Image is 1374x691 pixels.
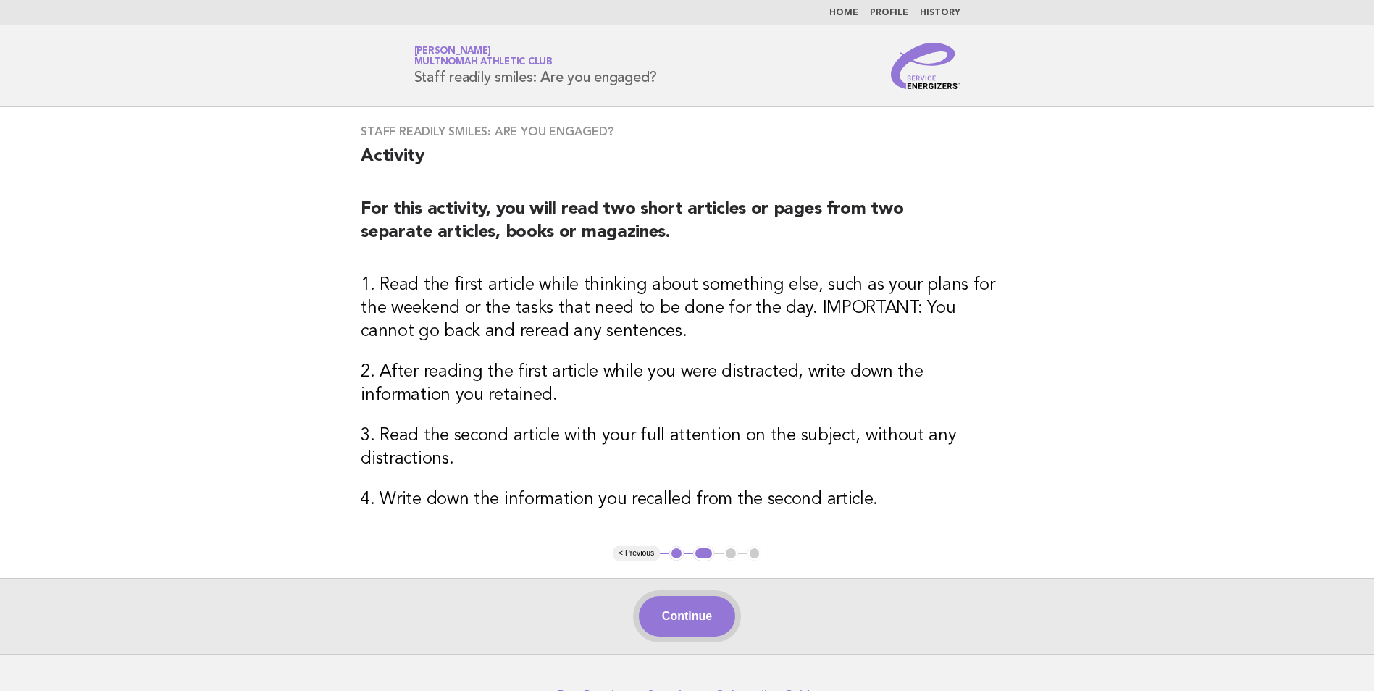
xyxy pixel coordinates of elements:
[870,9,908,17] a: Profile
[361,198,1013,256] h2: For this activity, you will read two short articles or pages from two separate articles, books or...
[361,145,1013,180] h2: Activity
[920,9,960,17] a: History
[639,596,735,637] button: Continue
[829,9,858,17] a: Home
[361,274,1013,343] h3: 1. Read the first article while thinking about something else, such as your plans for the weekend...
[414,47,658,85] h1: Staff readily smiles: Are you engaged?
[361,125,1013,139] h3: Staff readily smiles: Are you engaged?
[669,546,684,561] button: 1
[693,546,714,561] button: 2
[891,43,960,89] img: Service Energizers
[361,488,1013,511] h3: 4. Write down the information you recalled from the second article.
[414,58,553,67] span: Multnomah Athletic Club
[361,361,1013,407] h3: 2. After reading the first article while you were distracted, write down the information you reta...
[361,424,1013,471] h3: 3. Read the second article with your full attention on the subject, without any distractions.
[414,46,553,67] a: [PERSON_NAME]Multnomah Athletic Club
[613,546,660,561] button: < Previous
